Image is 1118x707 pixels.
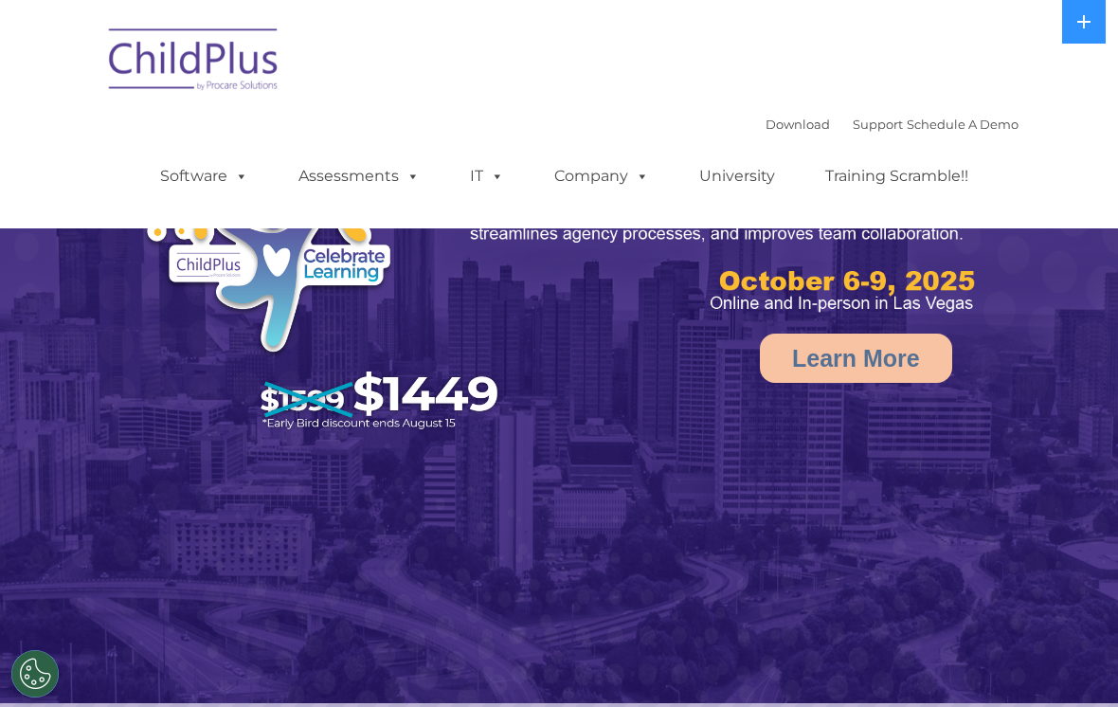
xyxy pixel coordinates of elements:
[766,117,830,132] a: Download
[141,157,267,195] a: Software
[99,15,289,110] img: ChildPlus by Procare Solutions
[279,157,439,195] a: Assessments
[535,157,668,195] a: Company
[907,117,1019,132] a: Schedule A Demo
[766,117,1019,132] font: |
[680,157,794,195] a: University
[760,334,952,383] a: Learn More
[853,117,903,132] a: Support
[806,157,987,195] a: Training Scramble!!
[11,650,59,698] button: Cookies Settings
[451,157,523,195] a: IT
